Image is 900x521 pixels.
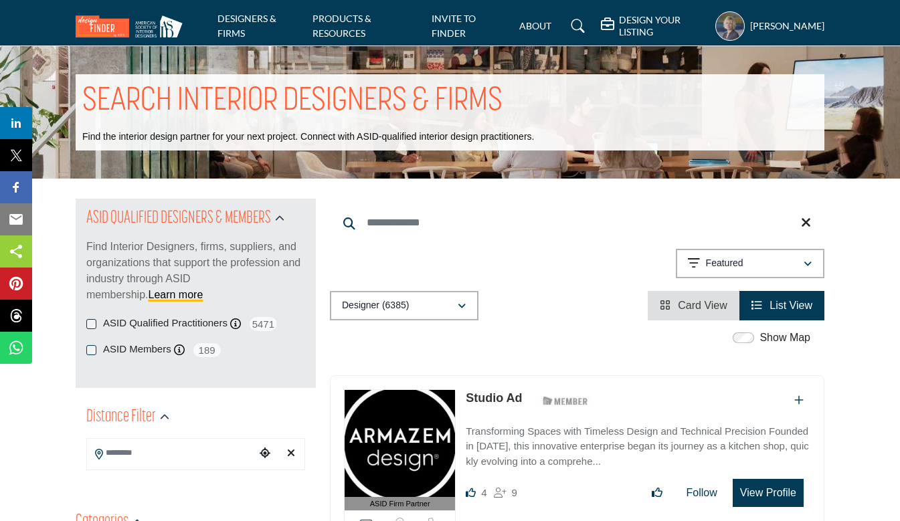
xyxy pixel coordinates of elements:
input: ASID Qualified Practitioners checkbox [86,319,96,329]
a: ASID Firm Partner [345,390,455,511]
input: Search Keyword [330,207,824,239]
span: 189 [192,342,222,358]
label: Show Map [759,330,810,346]
li: List View [739,291,824,320]
p: Studio Ad [466,389,522,407]
button: Designer (6385) [330,291,478,320]
a: DESIGNERS & FIRMS [217,13,276,39]
a: View List [751,300,812,311]
div: DESIGN YOUR LISTING [601,14,709,38]
a: View Card [660,300,727,311]
a: Transforming Spaces with Timeless Design and Technical Precision Founded in [DATE], this innovati... [466,416,810,470]
a: Studio Ad [466,391,522,405]
button: Featured [676,249,824,278]
p: Find the interior design partner for your next project. Connect with ASID-qualified interior desi... [82,130,534,144]
h2: ASID QUALIFIED DESIGNERS & MEMBERS [86,207,271,231]
h2: Distance Filter [86,405,156,429]
input: ASID Members checkbox [86,345,96,355]
img: Studio Ad [345,390,455,497]
input: Search Location [87,440,256,466]
div: Choose your current location [256,439,275,468]
a: ABOUT [519,20,551,31]
div: Followers [494,485,517,501]
li: Card View [648,291,739,320]
span: 4 [481,487,486,498]
img: Site Logo [76,15,189,37]
button: View Profile [733,479,804,507]
button: Follow [678,480,726,506]
h5: [PERSON_NAME] [750,19,824,33]
a: Add To List [794,395,804,406]
span: 5471 [248,316,278,332]
p: Find Interior Designers, firms, suppliers, and organizations that support the profession and indu... [86,239,305,303]
h1: SEARCH INTERIOR DESIGNERS & FIRMS [82,81,503,122]
div: Clear search location [282,439,301,468]
a: Learn more [148,289,203,300]
a: Search [558,15,594,37]
button: Show hide supplier dropdown [715,11,745,41]
label: ASID Members [103,342,171,357]
a: INVITE TO FINDER [432,13,476,39]
p: Transforming Spaces with Timeless Design and Technical Precision Founded in [DATE], this innovati... [466,424,810,470]
button: Like listing [643,480,671,506]
p: Featured [706,257,743,270]
span: Card View [678,300,727,311]
label: ASID Qualified Practitioners [103,316,228,331]
span: List View [770,300,812,311]
h5: DESIGN YOUR LISTING [619,14,709,38]
i: Likes [466,488,476,498]
span: 9 [512,487,517,498]
img: ASID Members Badge Icon [535,393,596,409]
p: Designer (6385) [342,299,409,312]
a: PRODUCTS & RESOURCES [312,13,371,39]
span: ASID Firm Partner [370,498,430,510]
